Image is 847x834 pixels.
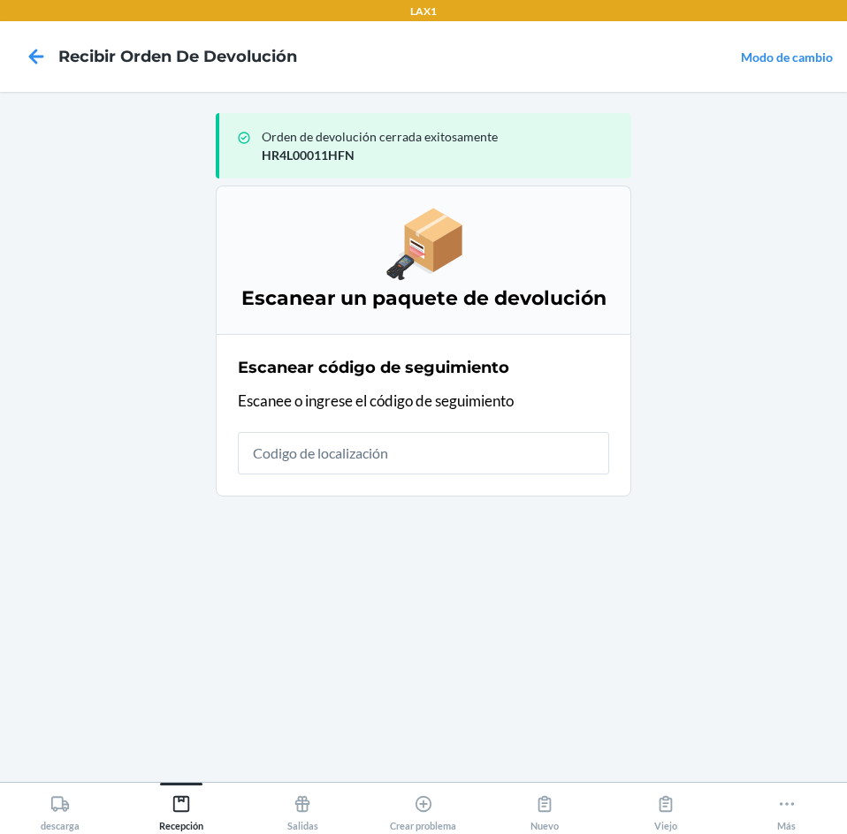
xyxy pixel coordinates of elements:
[238,284,609,313] h3: Escanear un paquete de devolución
[287,787,318,831] div: Salidas
[262,146,617,164] p: HR4L00011HFN
[654,787,677,831] div: Viejo
[390,787,456,831] div: Crear problema
[58,45,297,68] h4: Recibir orden de devolución
[262,127,617,146] p: Orden de devolución cerrada exitosamente
[777,787,797,831] div: Más
[41,787,80,831] div: descarga
[242,783,363,831] button: Salidas
[410,4,437,19] p: LAX1
[238,390,609,413] p: Escanee o ingrese el código de seguimiento
[605,783,726,831] button: Viejo
[741,49,833,64] a: Modo de cambio
[121,783,242,831] button: Recepción
[530,787,559,831] div: Nuevo
[238,432,609,474] input: Codigo de localización
[238,356,509,379] h2: Escanear código de seguimiento
[363,783,485,831] button: Crear problema
[159,787,203,831] div: Recepción
[484,783,605,831] button: Nuevo
[726,783,847,831] button: Más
